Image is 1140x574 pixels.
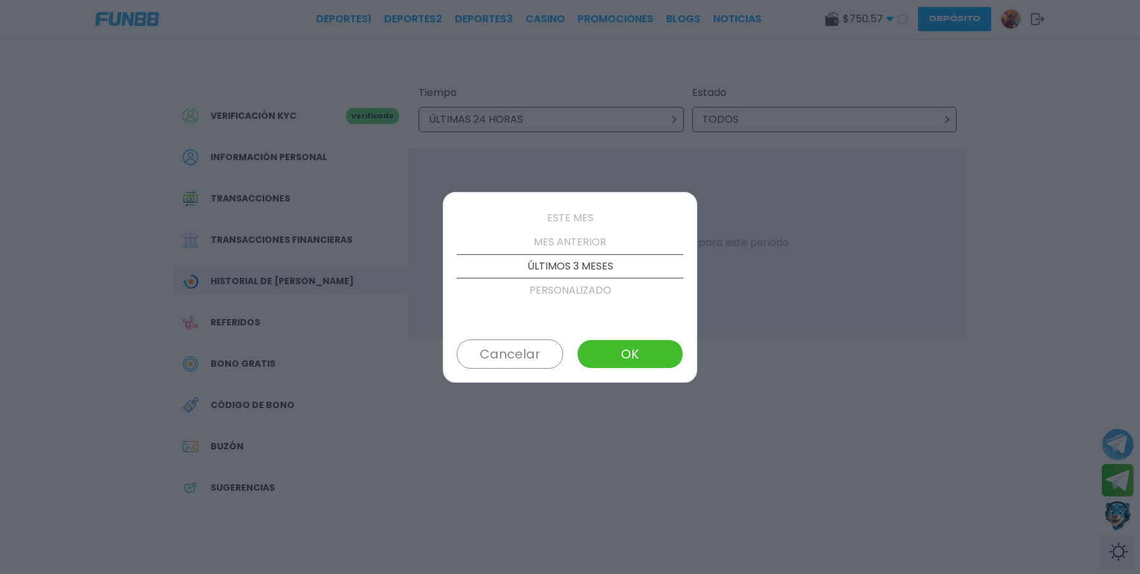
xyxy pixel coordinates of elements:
[457,339,563,369] button: Cancelar
[457,254,683,278] p: ÚLTIMOS 3 MESES
[457,206,683,230] p: ESTE MES
[577,339,683,369] button: OK
[457,278,683,303] p: PERSONALIZADO
[457,230,683,254] p: MES ANTERIOR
